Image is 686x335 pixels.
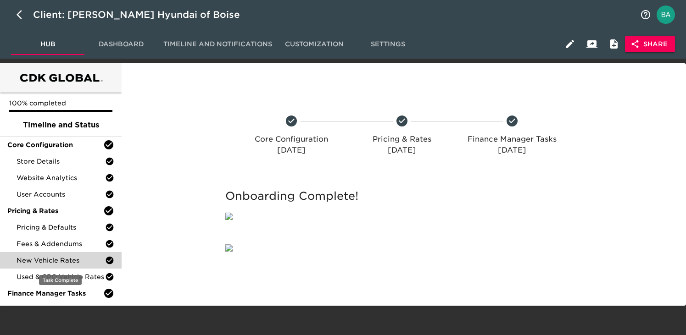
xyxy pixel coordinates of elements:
p: [DATE] [240,145,343,156]
span: Finance Manager Tasks [7,289,103,298]
span: New Vehicle Rates [17,256,105,265]
span: Customization [283,38,346,50]
span: Used & CPO Vehicle Rates [17,272,105,281]
span: Hub [17,38,79,50]
span: User Accounts [17,190,105,199]
span: Timeline and Notifications [163,38,272,50]
img: qkibX1zbU72zw90W6Gan%2FTemplates%2FRjS7uaFIXtg43HUzxvoG%2F3e51d9d6-1114-4229-a5bf-f5ca567b6beb.jpg [225,244,233,252]
img: qkibX1zbU72zw90W6Gan%2FTemplates%2FRjS7uaFIXtg43HUzxvoG%2F5032e6d8-b7fd-493e-871b-cf634c9dfc87.png [225,213,233,220]
p: 100% completed [9,99,112,108]
span: Share [632,38,668,50]
span: Core Configuration [7,140,103,149]
span: Pricing & Rates [7,206,103,215]
p: Core Configuration [240,134,343,145]
div: Client: [PERSON_NAME] Hyundai of Boise [33,7,253,22]
button: Internal Notes and Comments [603,33,625,55]
button: notifications [635,4,657,26]
span: Settings [357,38,419,50]
span: Finance Product Menu [17,305,105,314]
span: Timeline and Status [7,120,114,131]
span: Dashboard [90,38,152,50]
h5: Onboarding Complete! [225,189,579,203]
span: Website Analytics [17,173,105,182]
button: Share [625,36,675,53]
span: Pricing & Defaults [17,223,105,232]
button: Edit Hub [559,33,581,55]
span: Fees & Addendums [17,239,105,248]
p: Pricing & Rates [350,134,453,145]
p: [DATE] [461,145,564,156]
button: Client View [581,33,603,55]
p: [DATE] [350,145,453,156]
p: Finance Manager Tasks [461,134,564,145]
img: Profile [657,5,675,24]
span: Store Details [17,157,105,166]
